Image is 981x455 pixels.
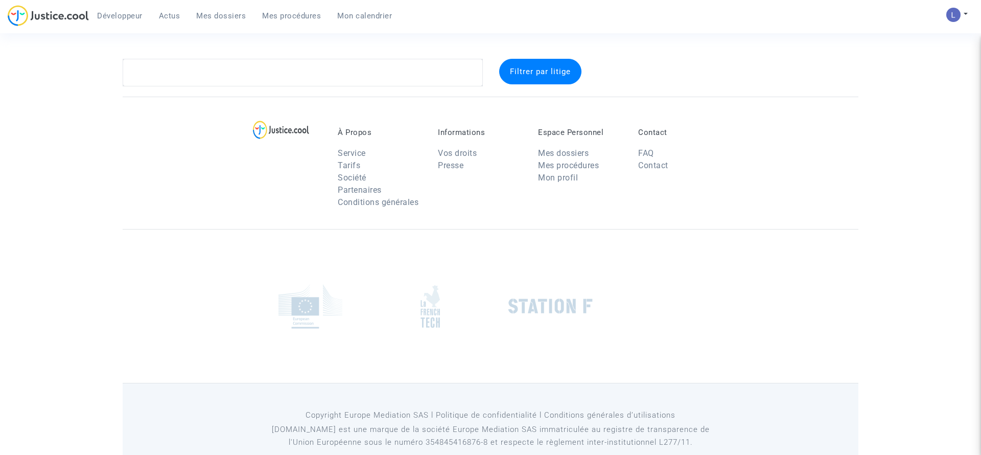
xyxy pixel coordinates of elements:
[188,8,254,24] a: Mes dossiers
[151,8,189,24] a: Actus
[421,285,440,328] img: french_tech.png
[946,8,961,22] img: AATXAJzI13CaqkJmx-MOQUbNyDE09GJ9dorwRvFSQZdH=s96-c
[258,423,723,449] p: [DOMAIN_NAME] est une marque de la société Europe Mediation SAS immatriculée au registre de tr...
[278,284,342,329] img: europe_commision.png
[8,5,89,26] img: jc-logo.svg
[638,161,668,170] a: Contact
[338,173,366,183] a: Société
[538,148,589,158] a: Mes dossiers
[538,128,623,137] p: Espace Personnel
[508,299,593,314] img: stationf.png
[338,128,423,137] p: À Propos
[438,148,477,158] a: Vos droits
[338,197,418,207] a: Conditions générales
[258,409,723,422] p: Copyright Europe Mediation SAS l Politique de confidentialité l Conditions générales d’utilisa...
[538,161,599,170] a: Mes procédures
[438,161,463,170] a: Presse
[262,11,321,20] span: Mes procédures
[538,173,578,183] a: Mon profil
[338,148,366,158] a: Service
[254,8,329,24] a: Mes procédures
[337,11,392,20] span: Mon calendrier
[510,67,571,76] span: Filtrer par litige
[196,11,246,20] span: Mes dossiers
[438,128,523,137] p: Informations
[89,8,151,24] a: Développeur
[638,148,654,158] a: FAQ
[97,11,143,20] span: Développeur
[329,8,400,24] a: Mon calendrier
[338,161,360,170] a: Tarifs
[253,121,310,139] img: logo-lg.svg
[159,11,180,20] span: Actus
[638,128,723,137] p: Contact
[338,185,382,195] a: Partenaires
